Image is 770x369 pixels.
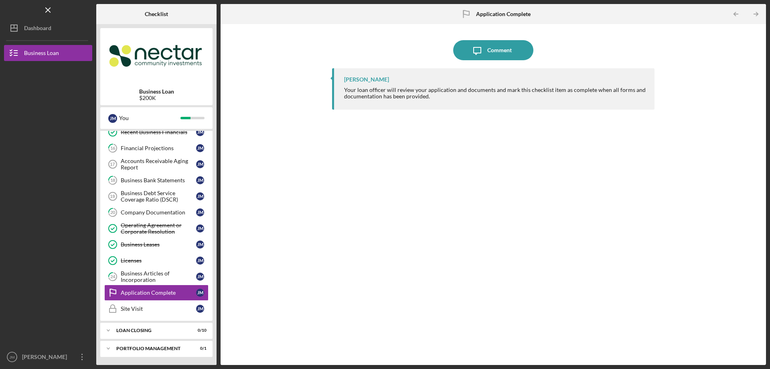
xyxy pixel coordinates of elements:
div: 0 / 10 [192,328,207,333]
div: J M [196,241,204,249]
div: Loan Closing [116,328,186,333]
div: Business Loan [24,45,59,63]
a: 17Accounts Receivable Aging ReportJM [104,156,209,172]
a: 20Company DocumentationJM [104,204,209,220]
a: 18Business Bank StatementsJM [104,172,209,188]
div: Application Complete [121,289,196,296]
tspan: 18 [110,178,115,183]
div: J M [196,305,204,313]
a: Operating Agreement or Corporate ResolutionJM [104,220,209,236]
div: Business Articles of Incorporation [121,270,196,283]
div: J M [196,257,204,265]
div: Comment [487,40,512,60]
div: Financial Projections [121,145,196,151]
a: Recent Business FinancialsJM [104,124,209,140]
div: J M [108,114,117,123]
a: 24Business Articles of IncorporationJM [104,269,209,285]
div: J M [196,224,204,232]
div: Dashboard [24,20,51,38]
button: Business Loan [4,45,92,61]
text: JM [10,355,15,359]
b: Business Loan [139,88,174,95]
b: Checklist [145,11,168,17]
div: Licenses [121,257,196,264]
div: $200K [139,95,174,101]
a: 19Business Debt Service Coverage Ratio (DSCR)JM [104,188,209,204]
div: Accounts Receivable Aging Report [121,158,196,171]
div: 0 / 1 [192,346,207,351]
img: Product logo [100,32,213,80]
a: LicensesJM [104,253,209,269]
div: J M [196,128,204,136]
div: Business Leases [121,241,196,248]
a: Site VisitJM [104,301,209,317]
div: Business Debt Service Coverage Ratio (DSCR) [121,190,196,203]
div: Your loan officer will review your application and documents and mark this checklist item as comp... [344,87,646,100]
div: Company Documentation [121,209,196,216]
tspan: 16 [110,146,115,151]
tspan: 20 [110,210,115,215]
a: Business LeasesJM [104,236,209,253]
button: JM[PERSON_NAME] [4,349,92,365]
tspan: 24 [110,274,115,279]
b: Application Complete [476,11,531,17]
div: J M [196,289,204,297]
div: Business Bank Statements [121,177,196,183]
div: [PERSON_NAME] [344,76,389,83]
div: You [119,111,180,125]
div: [PERSON_NAME] [20,349,72,367]
div: J M [196,192,204,200]
button: Dashboard [4,20,92,36]
button: Comment [453,40,533,60]
div: J M [196,176,204,184]
a: Application CompleteJM [104,285,209,301]
div: J M [196,273,204,281]
tspan: 19 [110,194,115,199]
div: J M [196,160,204,168]
tspan: 17 [110,162,115,167]
div: J M [196,144,204,152]
a: 16Financial ProjectionsJM [104,140,209,156]
div: Site Visit [121,306,196,312]
div: Portfolio Management [116,346,186,351]
div: J M [196,208,204,216]
div: Operating Agreement or Corporate Resolution [121,222,196,235]
div: Recent Business Financials [121,129,196,135]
